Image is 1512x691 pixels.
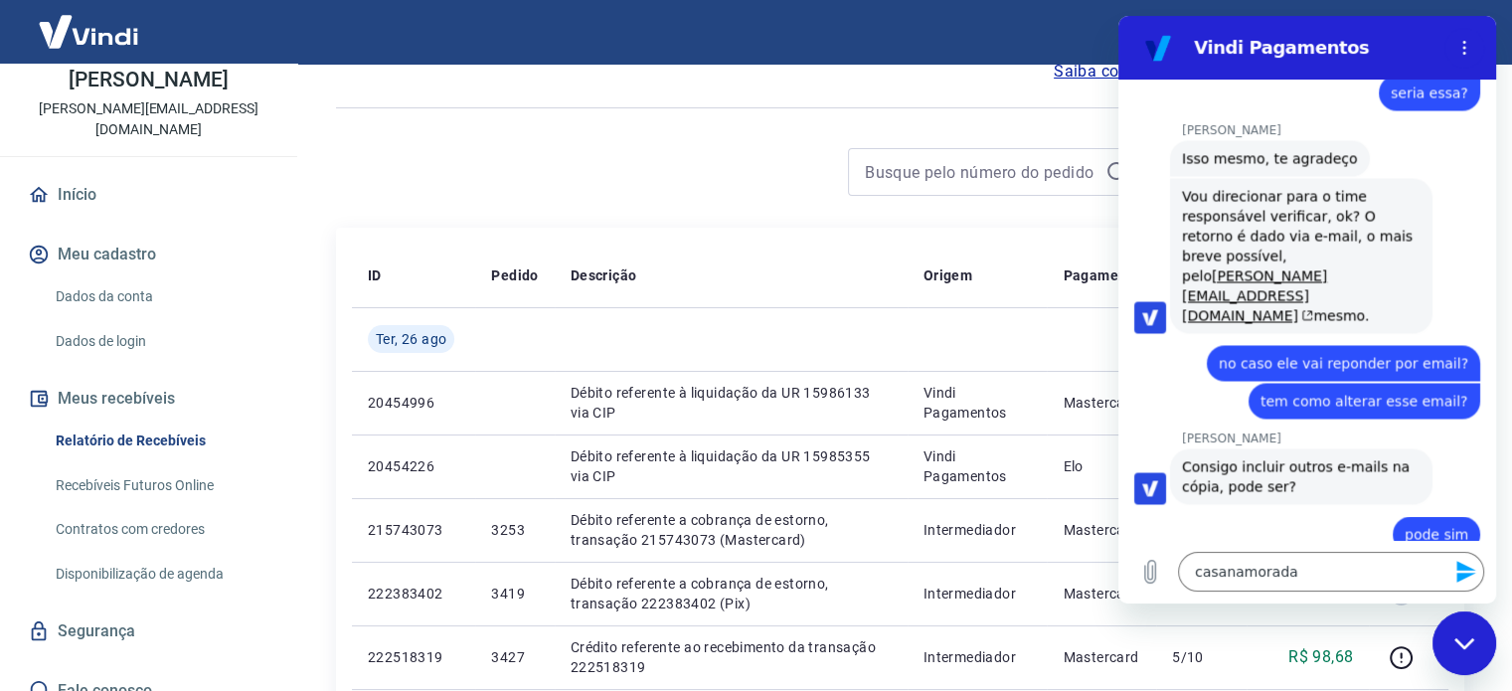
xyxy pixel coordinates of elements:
p: 5/10 [1172,647,1231,667]
p: 222383402 [368,584,459,604]
p: 20454226 [368,456,459,476]
a: Dados de login [48,321,273,362]
p: Intermediador [924,584,1032,604]
button: Sair [1417,14,1488,51]
p: [PERSON_NAME] [69,70,228,90]
p: Mastercard [1063,520,1140,540]
p: Débito referente a cobrança de estorno, transação 222383402 (Pix) [571,574,892,613]
iframe: Janela de mensagens [1118,16,1496,604]
p: Crédito referente ao recebimento da transação 222518319 [571,637,892,677]
p: Débito referente à liquidação da UR 15986133 via CIP [571,383,892,423]
p: Pedido [491,265,538,285]
span: Ter, 26 ago [376,329,446,349]
a: Saiba como funciona a programação dos recebimentos [1054,60,1464,84]
p: Mastercard [1063,393,1140,413]
p: 3427 [491,647,538,667]
p: 215743073 [368,520,459,540]
iframe: Botão para abrir a janela de mensagens, conversa em andamento [1432,611,1496,675]
p: Mastercard [1063,647,1140,667]
button: Meus recebíveis [24,377,273,421]
p: Vindi Pagamentos [924,383,1032,423]
a: Contratos com credores [48,509,273,550]
p: Débito referente à liquidação da UR 15985355 via CIP [571,446,892,486]
a: Disponibilização de agenda [48,554,273,595]
a: Segurança [24,609,273,653]
input: Busque pelo número do pedido [865,157,1097,187]
img: Vindi [24,1,153,62]
p: ID [368,265,382,285]
p: Intermediador [924,520,1032,540]
p: Mastercard [1063,584,1140,604]
p: 20454996 [368,393,459,413]
a: Dados da conta [48,276,273,317]
p: [PERSON_NAME][EMAIL_ADDRESS][DOMAIN_NAME] [16,98,281,140]
p: Débito referente a cobrança de estorno, transação 215743073 (Mastercard) [571,510,892,550]
a: Início [24,173,273,217]
p: Origem [924,265,972,285]
a: Relatório de Recebíveis [48,421,273,461]
p: Elo [1063,456,1140,476]
p: 222518319 [368,647,459,667]
p: Descrição [571,265,637,285]
a: Recebíveis Futuros Online [48,465,273,506]
p: R$ 98,68 [1288,645,1353,669]
p: Pagamento [1063,265,1140,285]
p: 3253 [491,520,538,540]
p: 3419 [491,584,538,604]
p: Vindi Pagamentos [924,446,1032,486]
p: Intermediador [924,647,1032,667]
button: Meu cadastro [24,233,273,276]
